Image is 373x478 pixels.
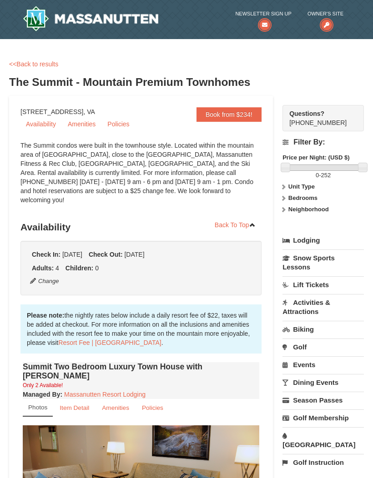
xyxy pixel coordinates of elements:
a: Golf Instruction [282,454,364,471]
a: Events [282,356,364,373]
small: Policies [142,404,163,411]
a: Season Passes [282,392,364,408]
a: Amenities [96,399,135,417]
a: Golf Membership [282,409,364,426]
span: [DATE] [62,251,82,258]
h3: The Summit - Mountain Premium Townhomes [9,73,364,91]
strong: Bedrooms [288,194,318,201]
small: Amenities [102,404,129,411]
button: Change [30,276,60,286]
span: [PHONE_NUMBER] [289,109,348,126]
div: the nightly rates below include a daily resort fee of $22, taxes will be added at checkout. For m... [20,304,262,354]
a: Lodging [282,232,364,249]
h4: Filter By: [282,138,364,146]
a: Resort Fee | [GEOGRAPHIC_DATA] [58,339,161,346]
a: Massanutten Resort [23,6,158,31]
a: Amenities [62,117,101,131]
strong: Questions? [289,110,324,117]
img: Massanutten Resort Logo [23,6,158,31]
h4: Summit Two Bedroom Luxury Town House with [PERSON_NAME] [23,362,259,380]
span: Managed By [23,391,60,398]
a: Book from $234! [197,107,262,122]
strong: Check Out: [89,251,123,258]
small: Only 2 Available! [23,382,63,388]
a: Biking [282,321,364,338]
a: Newsletter Sign Up [235,9,291,28]
strong: Unit Type [288,183,315,190]
strong: Price per Night: (USD $) [282,154,349,161]
a: Policies [102,117,135,131]
strong: Children: [66,264,93,272]
span: 0 [316,172,319,179]
strong: Adults: [32,264,54,272]
span: 4 [55,264,59,272]
a: Snow Sports Lessons [282,249,364,275]
a: Activities & Attractions [282,294,364,320]
a: <<Back to results [9,60,58,68]
a: Massanutten Resort Lodging [64,391,146,398]
a: Policies [136,399,169,417]
a: Back To Top [209,218,262,232]
span: 252 [321,172,331,179]
a: Photos [23,399,53,417]
h3: Availability [20,218,262,236]
span: Newsletter Sign Up [235,9,291,18]
a: Availability [20,117,61,131]
strong: Please note: [27,312,64,319]
a: Golf [282,339,364,355]
a: Item Detail [54,399,95,417]
strong: : [23,391,62,398]
small: Item Detail [60,404,89,411]
span: 0 [95,264,99,272]
a: [GEOGRAPHIC_DATA] [282,427,364,453]
strong: Check In: [32,251,60,258]
a: Owner's Site [307,9,343,28]
label: - [282,171,364,180]
span: Owner's Site [307,9,343,18]
div: The Summit condos were built in the townhouse style. Located within the mountain area of [GEOGRAP... [20,141,262,214]
strong: Neighborhood [288,206,329,213]
small: Photos [28,404,47,411]
span: [DATE] [124,251,144,258]
a: Dining Events [282,374,364,391]
a: Lift Tickets [282,276,364,293]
